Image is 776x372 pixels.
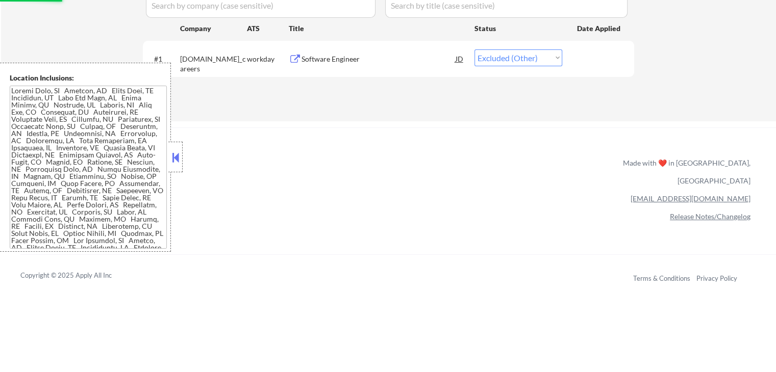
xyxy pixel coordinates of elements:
[180,23,247,34] div: Company
[289,23,465,34] div: Title
[670,212,750,221] a: Release Notes/Changelog
[696,274,737,282] a: Privacy Policy
[10,73,167,83] div: Location Inclusions:
[474,19,562,37] div: Status
[247,23,289,34] div: ATS
[154,54,172,64] div: #1
[455,49,465,68] div: JD
[180,54,247,74] div: [DOMAIN_NAME]_careers
[302,54,456,64] div: Software Engineer
[633,274,690,282] a: Terms & Conditions
[619,154,750,190] div: Made with ❤️ in [GEOGRAPHIC_DATA], [GEOGRAPHIC_DATA]
[20,168,410,179] a: Refer & earn free applications 👯‍♀️
[631,194,750,203] a: [EMAIL_ADDRESS][DOMAIN_NAME]
[577,23,622,34] div: Date Applied
[247,54,289,64] div: workday
[20,271,138,281] div: Copyright © 2025 Apply All Inc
